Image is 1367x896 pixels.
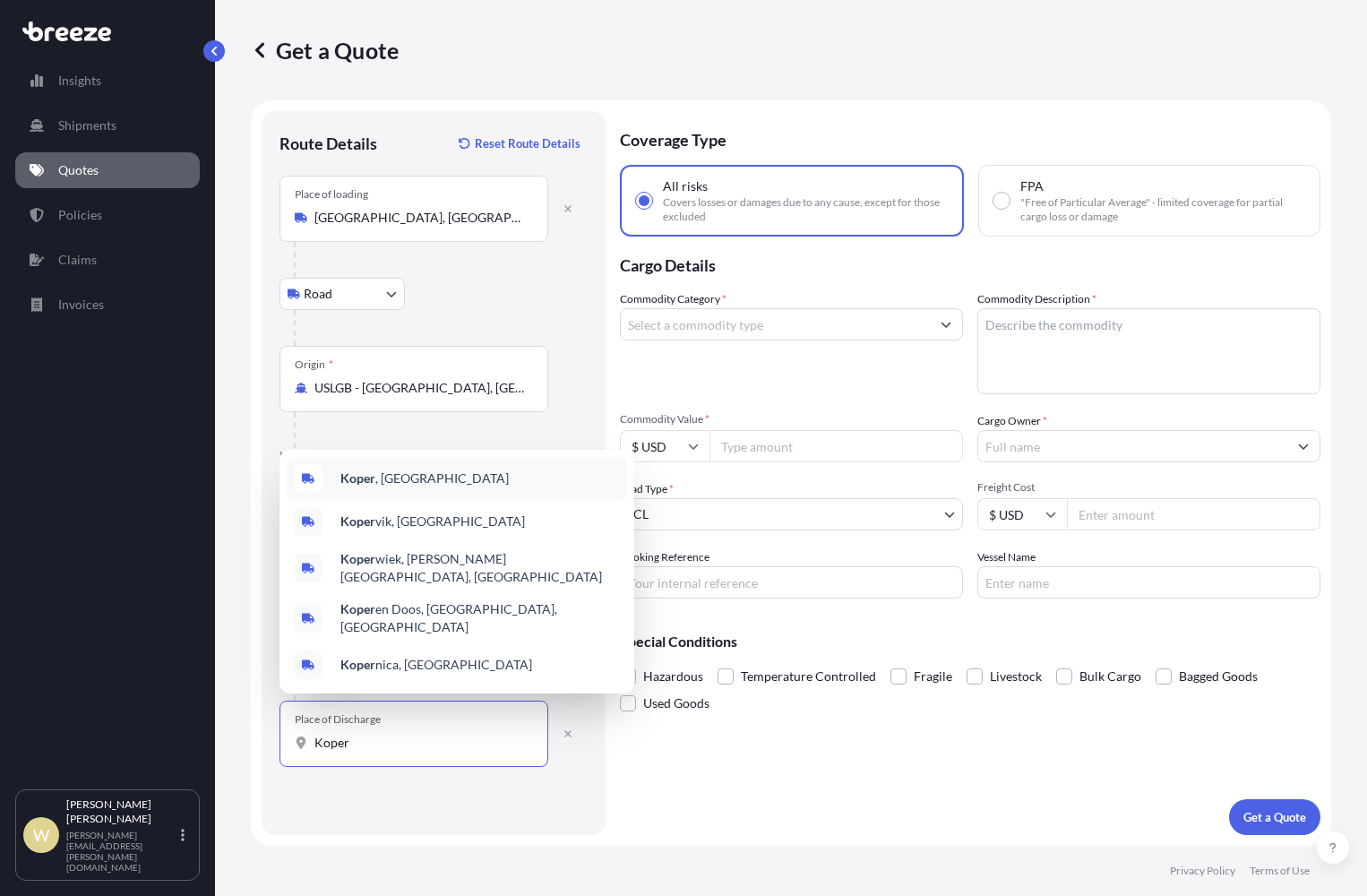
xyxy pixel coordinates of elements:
p: Claims [58,251,97,269]
p: Get a Quote [1243,808,1306,826]
div: Origin [295,358,333,372]
p: Insights [58,72,101,90]
span: Commodity Value [620,412,963,426]
span: Temperature Controlled [741,663,876,690]
input: Place of Discharge [314,734,526,752]
span: "Free of Particular Average" - limited coverage for partial cargo loss or damage [1020,195,1305,224]
span: FPA [1020,177,1044,195]
b: Koper [340,601,375,616]
p: Main transport mode [279,448,588,462]
p: Route Details [279,133,377,154]
p: Policies [58,206,102,224]
span: vik, [GEOGRAPHIC_DATA] [340,513,525,530]
b: Koper [340,551,375,566]
input: Enter name [977,566,1320,599]
span: Fragile [914,663,952,690]
span: nica, [GEOGRAPHIC_DATA] [340,656,532,674]
p: [PERSON_NAME] [PERSON_NAME] [66,797,177,826]
p: Special Conditions [620,634,1320,649]
span: W [33,826,49,844]
span: Load Type [620,480,674,498]
p: Terms of Use [1250,864,1310,878]
label: Cargo Owner [977,412,1047,430]
p: Shipments [58,116,116,134]
span: en Doos, [GEOGRAPHIC_DATA], [GEOGRAPHIC_DATA] [340,600,620,636]
input: Your internal reference [620,566,963,599]
button: Show suggestions [1287,430,1320,462]
p: Quotes [58,161,99,179]
b: Koper [340,470,375,486]
label: Commodity Description [977,290,1096,308]
span: Road [304,285,332,303]
input: Select a commodity type [621,308,930,340]
span: Livestock [990,663,1042,690]
span: LCL [628,505,649,523]
b: Koper [340,513,375,529]
button: Show suggestions [930,308,962,340]
label: Commodity Category [620,290,726,308]
b: Koper [340,657,375,672]
span: All risks [663,177,708,195]
div: Place of Discharge [295,712,381,727]
input: Type amount [709,430,963,462]
p: Invoices [58,296,104,314]
span: Used Goods [643,690,709,717]
span: Covers losses or damages due to any cause, except for those excluded [663,195,948,224]
div: Show suggestions [279,450,634,694]
input: Place of loading [314,209,526,227]
p: Get a Quote [251,36,399,65]
span: Bulk Cargo [1079,663,1141,690]
p: Privacy Policy [1170,864,1235,878]
button: Select transport [279,278,405,310]
p: Reset Route Details [475,134,580,152]
span: Hazardous [643,663,703,690]
label: Vessel Name [977,548,1036,566]
input: Enter amount [1067,498,1320,530]
span: Bagged Goods [1179,663,1258,690]
input: Origin [314,379,526,397]
span: wiek, [PERSON_NAME][GEOGRAPHIC_DATA], [GEOGRAPHIC_DATA] [340,550,620,586]
span: , [GEOGRAPHIC_DATA] [340,470,509,487]
p: [PERSON_NAME][EMAIL_ADDRESS][PERSON_NAME][DOMAIN_NAME] [66,830,177,873]
p: Cargo Details [620,237,1320,290]
p: Coverage Type [620,111,1320,165]
input: Full name [978,430,1287,462]
span: Freight Cost [977,480,1320,495]
label: Booking Reference [620,548,709,566]
div: Place of loading [295,187,368,202]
